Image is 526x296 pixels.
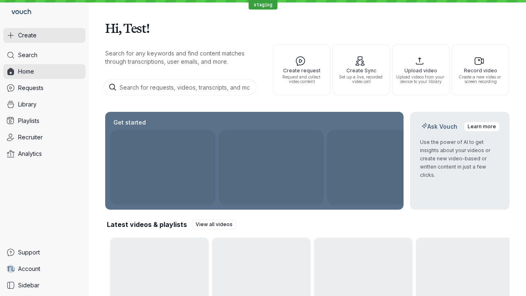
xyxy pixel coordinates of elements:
span: Create request [277,68,327,73]
a: Analytics [3,146,85,161]
p: Search for any keywords and find content matches through transcriptions, user emails, and more. [105,49,258,66]
span: Playlists [18,117,39,125]
a: TUAccount [3,261,85,276]
a: Playlists [3,113,85,128]
span: Support [18,248,40,257]
span: Analytics [18,150,42,158]
span: Search [18,51,37,59]
span: Learn more [468,123,496,131]
a: Recruiter [3,130,85,145]
span: Home [18,67,34,76]
span: Record video [455,68,505,73]
button: Create SyncSet up a live, recorded video call [332,44,390,95]
a: Home [3,64,85,79]
a: Library [3,97,85,112]
a: Learn more [464,122,500,132]
span: Create a new video or screen recording [455,75,505,84]
p: Use the power of AI to get insights about your videos or create new video-based or written conten... [420,138,500,179]
h2: Get started [112,118,148,127]
span: View all videos [196,220,233,229]
a: Go to homepage [3,3,35,21]
span: Upload videos from your device to your library [396,75,446,84]
button: Upload videoUpload videos from your device to your library [392,44,450,95]
span: Request and collect video content [277,75,327,84]
input: Search for requests, videos, transcripts, and more... [104,79,256,95]
span: Create Sync [336,68,386,73]
span: Recruiter [18,133,43,141]
span: Create [18,31,37,39]
button: Create requestRequest and collect video content [273,44,330,95]
span: Library [18,100,37,109]
a: View all videos [192,220,236,229]
span: Set up a live, recorded video call [336,75,386,84]
h2: Ask Vouch [420,123,459,131]
span: Upload video [396,68,446,73]
span: Requests [18,84,44,92]
a: Support [3,245,85,260]
span: Sidebar [18,281,39,289]
a: Requests [3,81,85,95]
h1: Hi, Test! [105,16,510,39]
a: Sidebar [3,278,85,293]
button: Create [3,28,85,43]
button: Record videoCreate a new video or screen recording [452,44,509,95]
h2: Latest videos & playlists [107,220,187,229]
span: U [11,265,16,273]
a: Search [3,48,85,62]
span: Account [18,265,40,273]
span: T [6,265,11,273]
